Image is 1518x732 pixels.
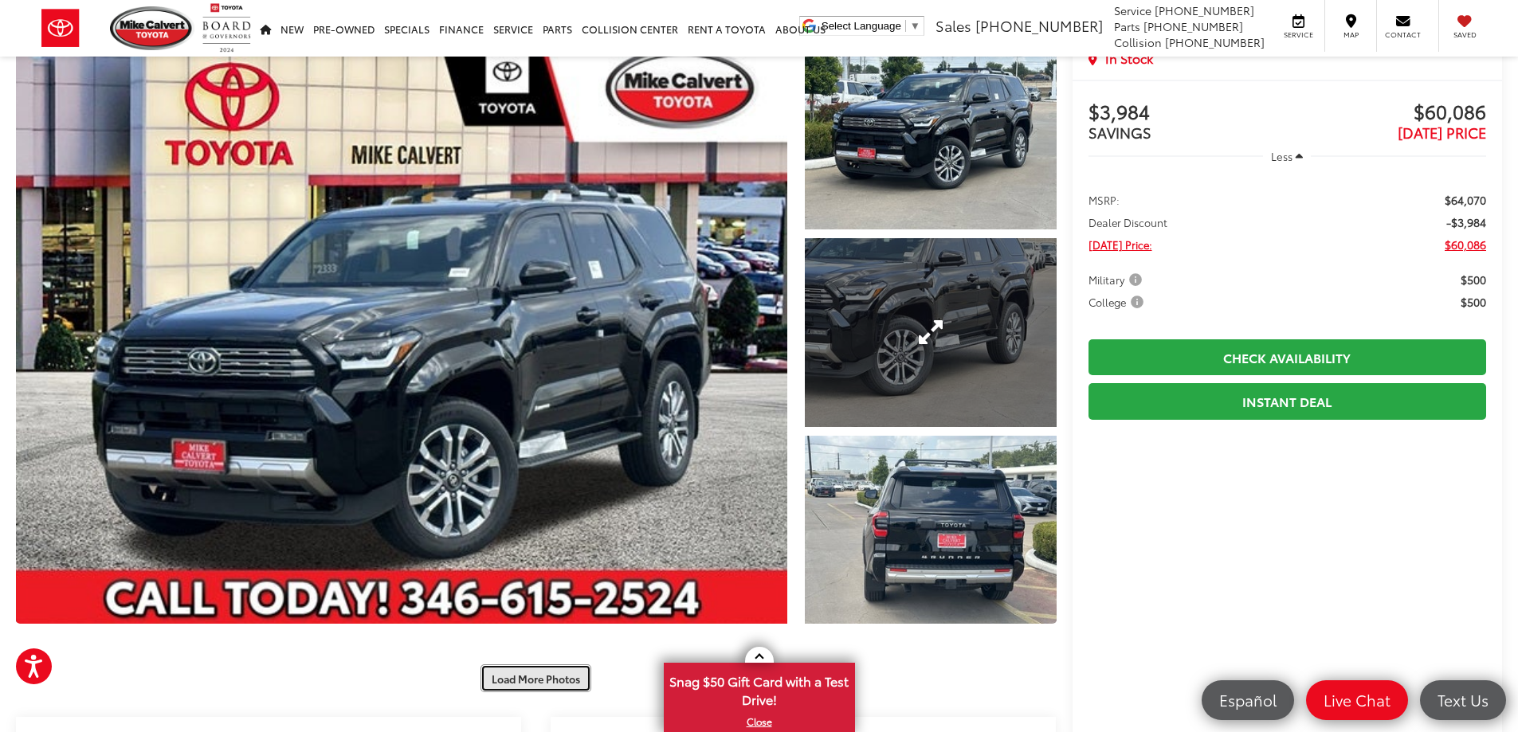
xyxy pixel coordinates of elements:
[1211,690,1285,710] span: Español
[905,20,906,32] span: ​
[8,37,794,627] img: 2025 Toyota 4Runner Limited
[1088,101,1288,125] span: $3,984
[1430,690,1496,710] span: Text Us
[1114,2,1151,18] span: Service
[805,238,1057,427] a: Expand Photo 2
[1316,690,1398,710] span: Live Chat
[1088,383,1486,419] a: Instant Deal
[805,41,1057,229] a: Expand Photo 1
[1446,214,1486,230] span: -$3,984
[1088,192,1120,208] span: MSRP:
[1287,101,1486,125] span: $60,086
[1445,192,1486,208] span: $64,070
[1114,18,1140,34] span: Parts
[481,664,591,692] button: Load More Photos
[822,20,920,32] a: Select Language​
[802,38,1058,231] img: 2025 Toyota 4Runner Limited
[1398,122,1486,143] span: [DATE] PRICE
[16,41,787,624] a: Expand Photo 0
[1461,294,1486,310] span: $500
[822,20,901,32] span: Select Language
[1445,237,1486,252] span: $60,086
[1263,142,1311,170] button: Less
[1155,2,1254,18] span: [PHONE_NUMBER]
[805,436,1057,624] a: Expand Photo 3
[1202,680,1294,720] a: Español
[975,15,1103,36] span: [PHONE_NUMBER]
[936,15,971,36] span: Sales
[910,20,920,32] span: ▼
[1447,29,1482,40] span: Saved
[1114,34,1162,50] span: Collision
[1088,122,1151,143] span: SAVINGS
[1105,49,1153,68] span: In Stock
[1088,272,1147,288] button: Military
[1088,214,1167,230] span: Dealer Discount
[1461,272,1486,288] span: $500
[1420,680,1506,720] a: Text Us
[1306,680,1408,720] a: Live Chat
[1088,272,1145,288] span: Military
[802,433,1058,626] img: 2025 Toyota 4Runner Limited
[1281,29,1316,40] span: Service
[1088,237,1152,252] span: [DATE] Price:
[1088,294,1149,310] button: College
[110,6,194,50] img: Mike Calvert Toyota
[1088,339,1486,375] a: Check Availability
[1088,294,1147,310] span: College
[1165,34,1265,50] span: [PHONE_NUMBER]
[665,664,853,713] span: Snag $50 Gift Card with a Test Drive!
[1333,29,1368,40] span: Map
[1143,18,1243,34] span: [PHONE_NUMBER]
[1271,149,1292,163] span: Less
[1385,29,1421,40] span: Contact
